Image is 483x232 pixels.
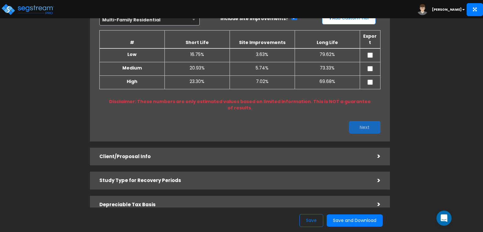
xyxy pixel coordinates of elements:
[230,48,295,62] td: 3.63%
[368,152,380,161] div: >
[295,30,360,48] th: Long Life
[99,178,368,183] h5: Study Type for Recovery Periods
[122,65,142,71] b: Medium
[127,51,136,58] b: Low
[109,98,371,111] b: Disclaimer: These numbers are only estimated values based on limited information. This is NOT a g...
[295,75,360,89] td: 69.68%
[1,3,54,16] img: logo_pro_r.png
[164,75,230,89] td: 23.30%
[220,15,288,22] label: Include Site Improvements?
[164,48,230,62] td: 16.75%
[436,211,452,226] div: Open Intercom Messenger
[164,62,230,75] td: 20.93%
[100,30,165,48] th: #
[368,176,380,185] div: >
[295,48,360,62] td: 79.62%
[164,30,230,48] th: Short Life
[299,214,323,227] button: Save
[99,202,368,207] h5: Depreciable Tax Basis
[349,121,380,134] button: Next
[230,62,295,75] td: 5.74%
[127,78,137,85] b: High
[295,62,360,75] td: 73.33%
[99,154,368,159] h5: Client/Proposal Info
[100,14,199,26] span: Multi-Family Residential
[368,200,380,209] div: >
[99,14,200,25] span: Multi-Family Residential
[230,75,295,89] td: 7.02%
[417,4,428,15] img: avatar.png
[360,30,380,48] th: Export
[327,214,383,227] button: Save and Download
[432,7,462,12] b: [PERSON_NAME]
[230,30,295,48] th: Site Improvements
